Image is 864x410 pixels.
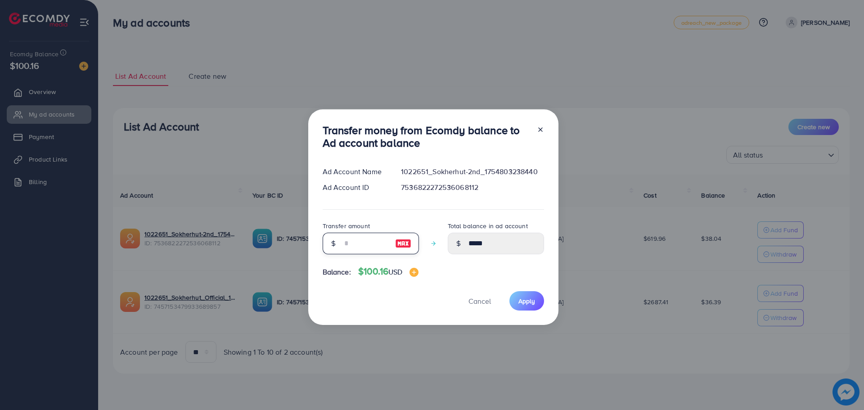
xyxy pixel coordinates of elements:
img: image [409,268,418,277]
button: Cancel [457,291,502,311]
label: Transfer amount [323,221,370,230]
button: Apply [509,291,544,311]
div: Ad Account ID [315,182,394,193]
label: Total balance in ad account [448,221,528,230]
span: Cancel [468,296,491,306]
img: image [395,238,411,249]
span: Balance: [323,267,351,277]
div: 1022651_Sokherhut-2nd_1754803238440 [394,167,551,177]
h3: Transfer money from Ecomdy balance to Ad account balance [323,124,530,150]
span: USD [388,267,402,277]
div: Ad Account Name [315,167,394,177]
h4: $100.16 [358,266,419,277]
div: 7536822272536068112 [394,182,551,193]
span: Apply [518,297,535,306]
